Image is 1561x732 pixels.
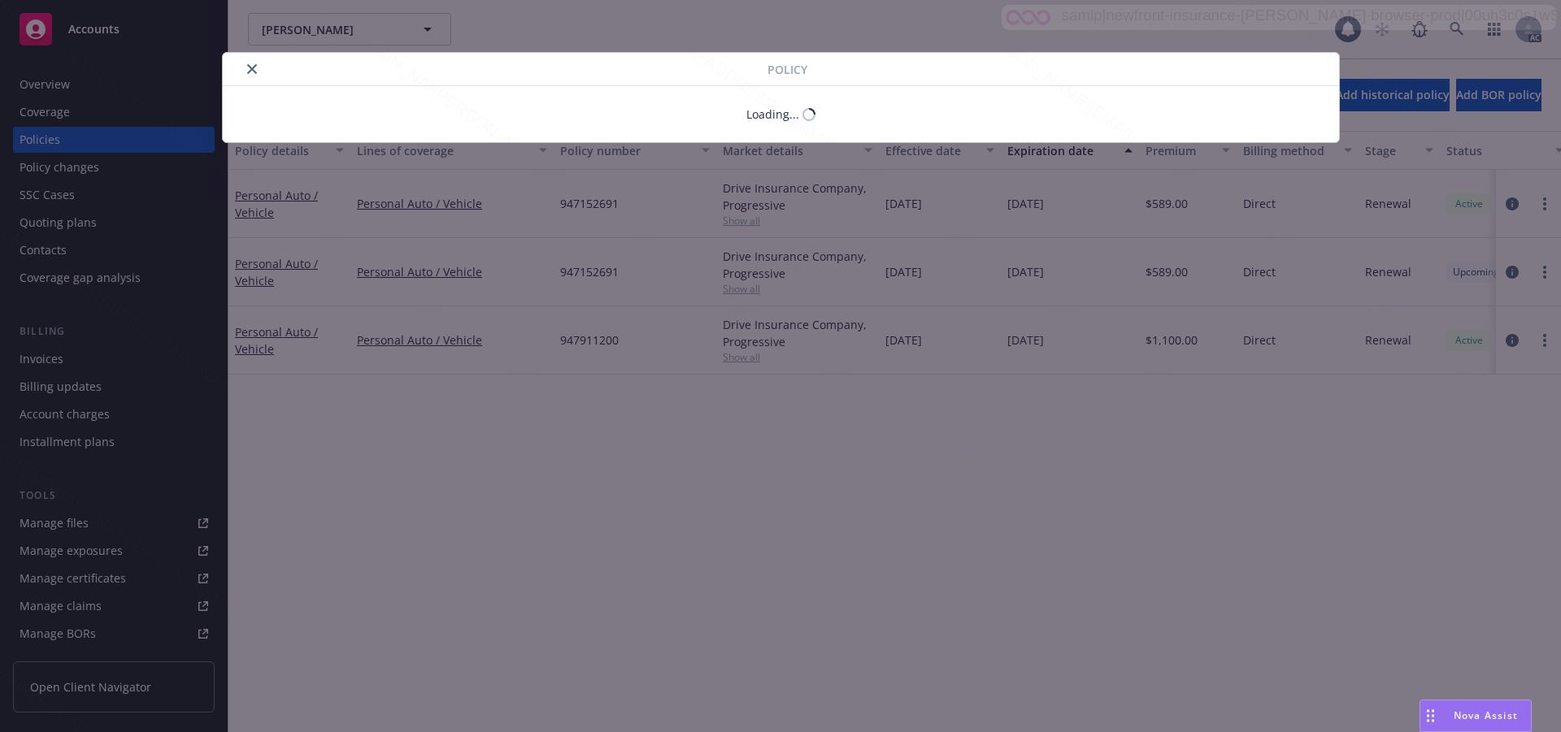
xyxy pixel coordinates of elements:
[767,61,807,78] span: Policy
[1420,700,1441,731] div: Drag to move
[746,106,799,123] div: Loading...
[1454,708,1518,722] span: Nova Assist
[1420,700,1532,732] button: Nova Assist
[242,59,262,79] button: close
